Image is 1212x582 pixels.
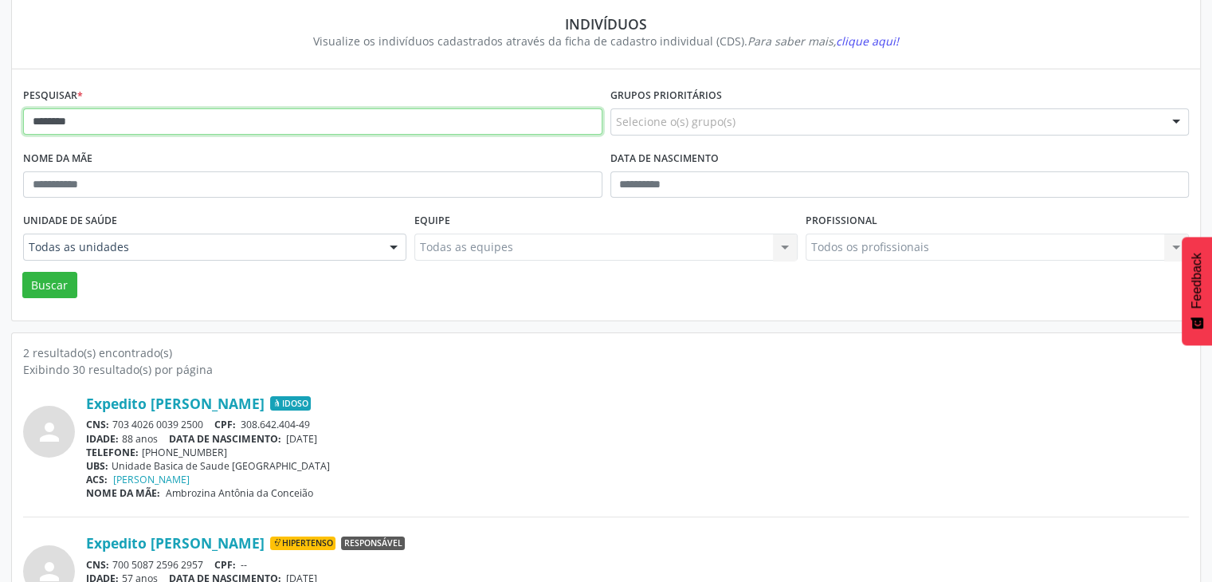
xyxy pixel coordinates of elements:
div: 88 anos [86,432,1189,446]
div: Exibindo 30 resultado(s) por página [23,361,1189,378]
span: Hipertenso [270,537,335,551]
span: CNS: [86,558,109,572]
label: Nome da mãe [23,147,92,171]
button: Feedback - Mostrar pesquisa [1182,237,1212,345]
div: Unidade Basica de Saude [GEOGRAPHIC_DATA] [86,459,1189,473]
span: NOME DA MÃE: [86,486,160,500]
label: Equipe [414,209,450,234]
a: Expedito [PERSON_NAME] [86,395,265,412]
span: Ambrozina Antônia da Conceião [166,486,313,500]
a: Expedito [PERSON_NAME] [86,534,265,552]
span: CPF: [214,418,236,431]
span: Responsável [341,537,405,551]
label: Profissional [806,209,877,234]
span: clique aqui! [836,33,899,49]
div: 703 4026 0039 2500 [86,418,1189,431]
div: [PHONE_NUMBER] [86,446,1189,459]
button: Buscar [22,272,77,299]
span: CNS: [86,418,109,431]
div: 2 resultado(s) encontrado(s) [23,344,1189,361]
span: Feedback [1190,253,1204,309]
span: Todas as unidades [29,239,374,255]
i: Para saber mais, [747,33,899,49]
a: [PERSON_NAME] [113,473,190,486]
label: Unidade de saúde [23,209,117,234]
span: 308.642.404-49 [241,418,310,431]
span: Selecione o(s) grupo(s) [616,113,735,130]
span: -- [241,558,247,572]
div: Indivíduos [34,15,1178,33]
span: IDADE: [86,432,119,446]
label: Grupos prioritários [610,84,722,108]
span: TELEFONE: [86,446,139,459]
span: ACS: [86,473,108,486]
span: DATA DE NASCIMENTO: [169,432,281,446]
label: Pesquisar [23,84,83,108]
span: UBS: [86,459,108,473]
span: Idoso [270,396,311,411]
div: 700 5087 2596 2957 [86,558,1189,572]
span: CPF: [214,558,236,572]
span: [DATE] [286,432,317,446]
i: person [35,418,64,446]
label: Data de nascimento [610,147,719,171]
div: Visualize os indivíduos cadastrados através da ficha de cadastro individual (CDS). [34,33,1178,49]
